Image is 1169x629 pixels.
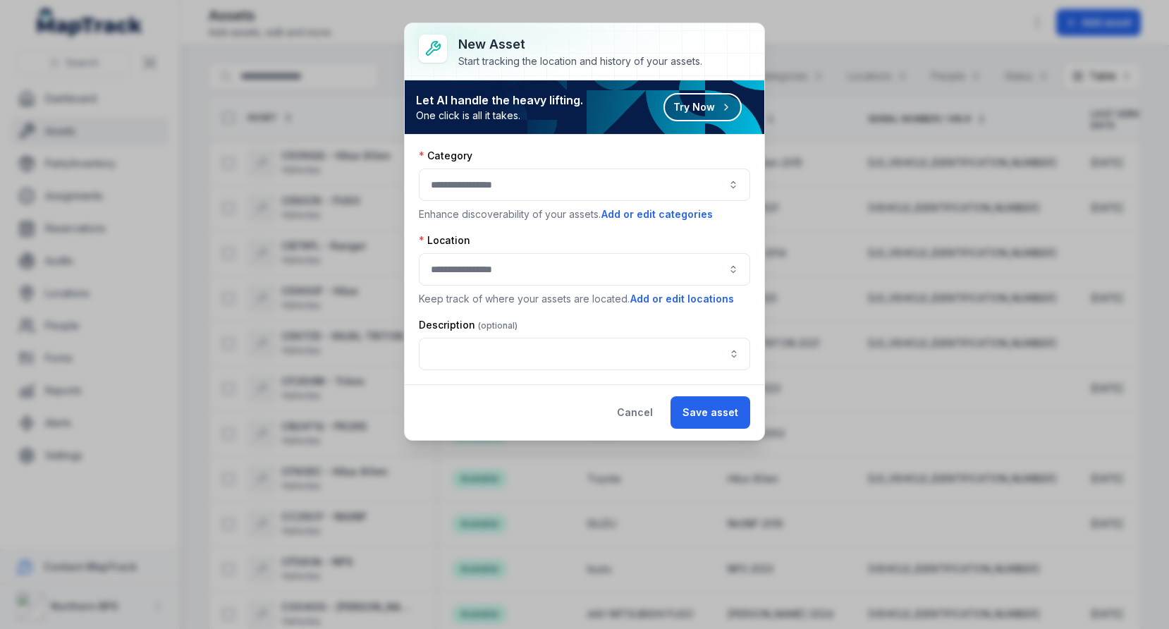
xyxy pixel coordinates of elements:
input: asset-add:description-label [419,338,750,370]
button: Try Now [663,93,742,121]
label: Description [419,318,518,332]
h3: New asset [458,35,702,54]
button: Add or edit locations [630,291,735,307]
strong: Let AI handle the heavy lifting. [416,92,583,109]
button: Add or edit categories [601,207,714,222]
button: Save asset [671,396,750,429]
label: Location [419,233,470,248]
div: Start tracking the location and history of your assets. [458,54,702,68]
p: Enhance discoverability of your assets. [419,207,750,222]
p: Keep track of where your assets are located. [419,291,750,307]
span: One click is all it takes. [416,109,583,123]
label: Category [419,149,472,163]
button: Cancel [605,396,665,429]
